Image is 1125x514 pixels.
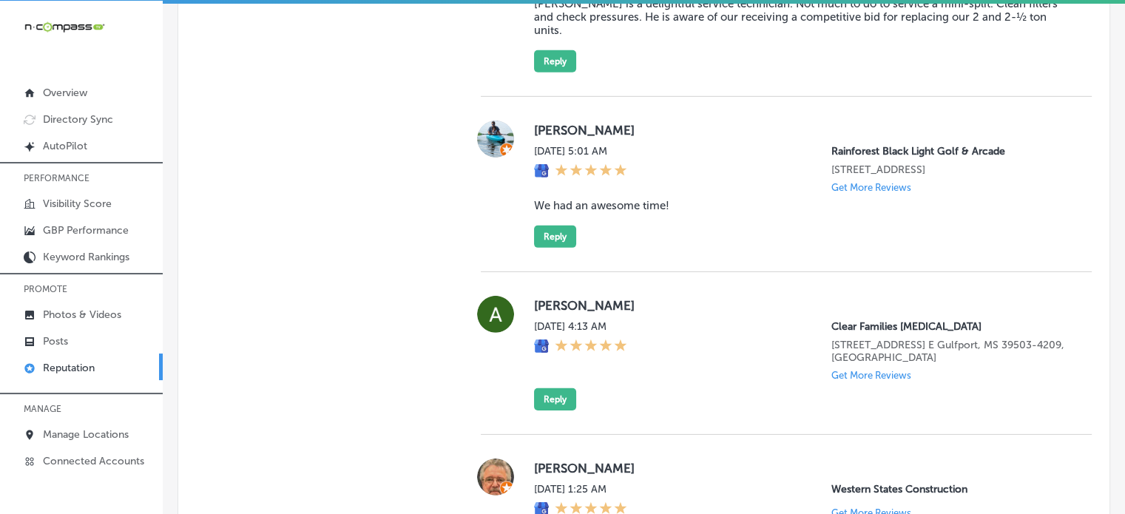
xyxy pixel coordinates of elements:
p: Directory Sync [43,113,113,126]
p: Get More Reviews [831,182,911,193]
div: 5 Stars [555,163,627,180]
p: GBP Performance [43,224,129,237]
p: Keyword Rankings [43,251,129,263]
label: [DATE] 1:25 AM [534,483,627,496]
label: [PERSON_NAME] [534,123,1068,138]
label: [DATE] 4:13 AM [534,320,627,333]
button: Reply [534,226,576,248]
p: Connected Accounts [43,455,144,467]
label: [PERSON_NAME] [534,298,1068,313]
p: Get More Reviews [831,370,911,381]
p: Rainforest Black Light Golf & Arcade [831,145,1068,158]
p: Photos & Videos [43,308,121,321]
p: Visibility Score [43,197,112,210]
p: Clear Families Chiropractic [831,320,1068,333]
div: 5 Stars [555,339,627,355]
p: Reputation [43,362,95,374]
p: 9129 Front Beach Rd [831,163,1068,176]
p: Posts [43,335,68,348]
p: 15007 Creosote Road Ste. E [831,339,1068,364]
img: 660ab0bf-5cc7-4cb8-ba1c-48b5ae0f18e60NCTV_CLogo_TV_Black_-500x88.png [24,20,105,34]
p: Overview [43,87,87,99]
blockquote: We had an awesome time! [534,199,1068,212]
button: Reply [534,50,576,72]
button: Reply [534,388,576,410]
label: [DATE] 5:01 AM [534,145,627,158]
label: [PERSON_NAME] [534,461,1068,476]
p: Western States Construction [831,483,1068,496]
p: AutoPilot [43,140,87,152]
p: Manage Locations [43,428,129,441]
